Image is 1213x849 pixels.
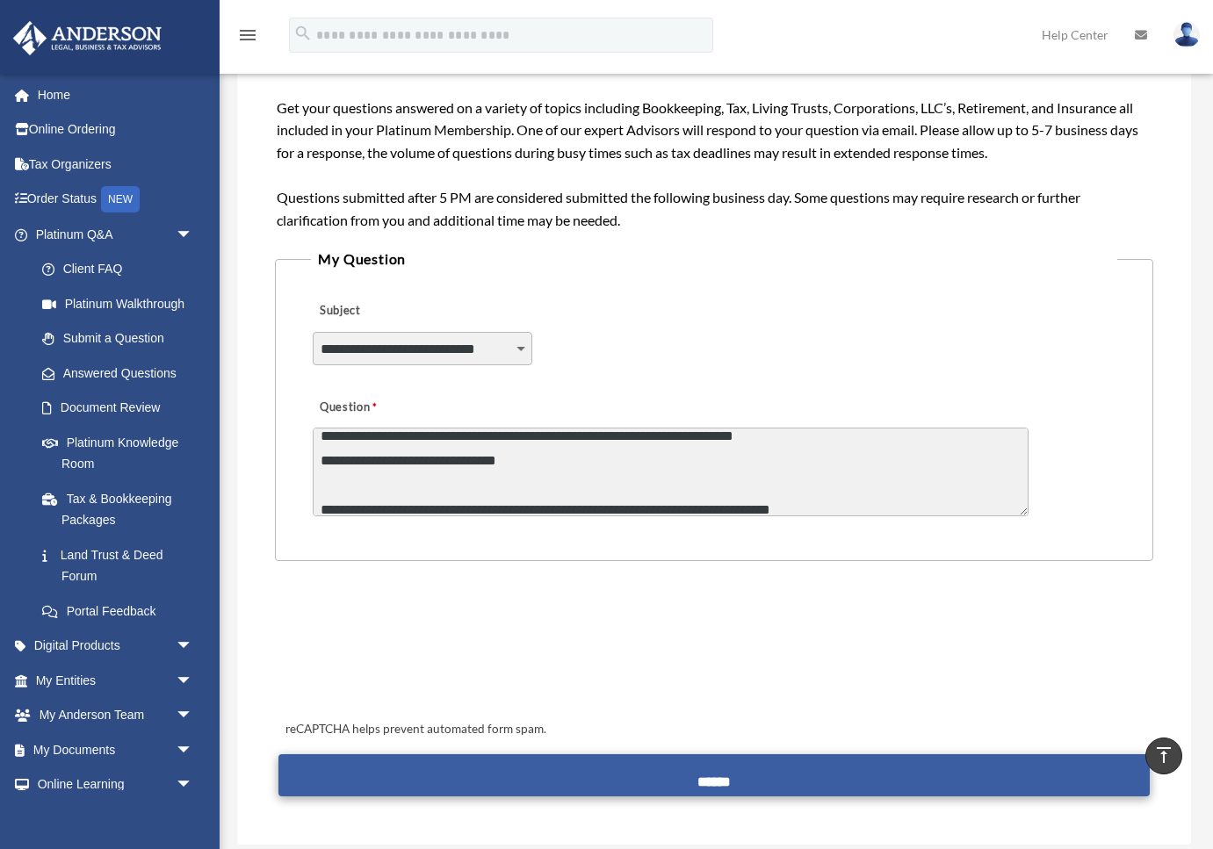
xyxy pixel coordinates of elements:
[1145,737,1182,774] a: vertical_align_top
[25,321,211,356] a: Submit a Question
[1153,745,1174,766] i: vertical_align_top
[25,252,220,287] a: Client FAQ
[25,537,220,594] a: Land Trust & Deed Forum
[1173,22,1200,47] img: User Pic
[25,594,220,629] a: Portal Feedback
[8,21,167,55] img: Anderson Advisors Platinum Portal
[25,391,220,426] a: Document Review
[25,286,220,321] a: Platinum Walkthrough
[12,629,220,664] a: Digital Productsarrow_drop_down
[237,25,258,46] i: menu
[12,767,220,802] a: Online Learningarrow_drop_down
[12,217,220,252] a: Platinum Q&Aarrow_drop_down
[12,182,220,218] a: Order StatusNEW
[176,732,211,768] span: arrow_drop_down
[176,698,211,734] span: arrow_drop_down
[176,663,211,699] span: arrow_drop_down
[237,31,258,46] a: menu
[176,217,211,253] span: arrow_drop_down
[311,247,1116,271] legend: My Question
[25,356,220,391] a: Answered Questions
[25,481,220,537] a: Tax & Bookkeeping Packages
[12,698,220,733] a: My Anderson Teamarrow_drop_down
[25,425,220,481] a: Platinum Knowledge Room
[280,615,547,684] iframe: reCAPTCHA
[12,147,220,182] a: Tax Organizers
[176,629,211,665] span: arrow_drop_down
[176,767,211,803] span: arrow_drop_down
[12,77,220,112] a: Home
[12,732,220,767] a: My Documentsarrow_drop_down
[12,663,220,698] a: My Entitiesarrow_drop_down
[293,24,313,43] i: search
[278,719,1149,740] div: reCAPTCHA helps prevent automated form spam.
[313,299,480,324] label: Subject
[12,112,220,147] a: Online Ordering
[313,395,449,420] label: Question
[101,186,140,212] div: NEW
